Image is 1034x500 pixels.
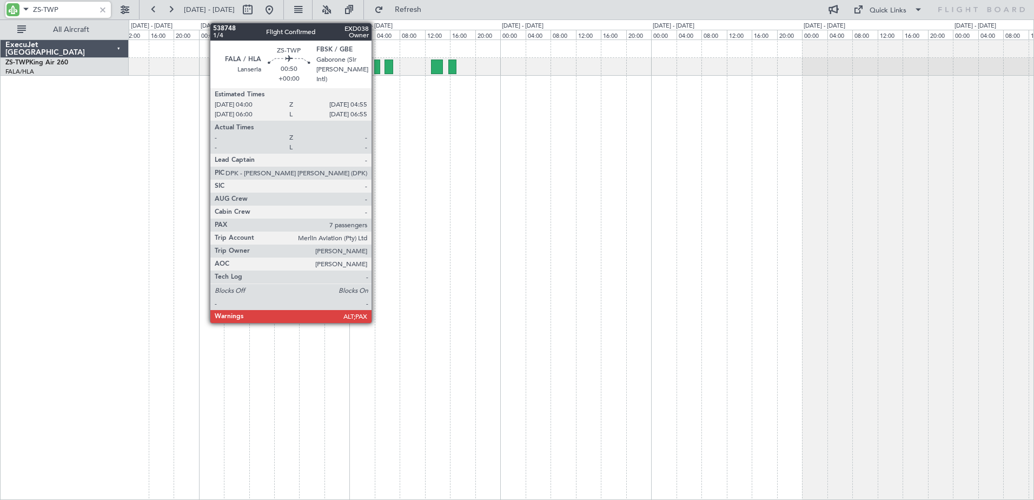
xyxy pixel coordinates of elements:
[324,30,349,40] div: 20:00
[727,30,752,40] div: 12:00
[375,30,400,40] div: 04:00
[425,30,450,40] div: 12:00
[299,30,324,40] div: 16:00
[500,30,525,40] div: 00:00
[653,22,694,31] div: [DATE] - [DATE]
[601,30,626,40] div: 16:00
[475,30,500,40] div: 20:00
[903,30,927,40] div: 16:00
[123,30,148,40] div: 12:00
[369,1,434,18] button: Refresh
[199,30,224,40] div: 00:00
[626,30,651,40] div: 20:00
[777,30,802,40] div: 20:00
[848,1,928,18] button: Quick Links
[677,30,701,40] div: 04:00
[802,30,827,40] div: 00:00
[274,30,299,40] div: 12:00
[33,2,95,18] input: A/C (Reg. or Type)
[953,30,978,40] div: 00:00
[878,30,903,40] div: 12:00
[870,5,906,16] div: Quick Links
[5,68,34,76] a: FALA/HLA
[827,30,852,40] div: 04:00
[1003,30,1028,40] div: 08:00
[651,30,676,40] div: 00:00
[12,21,117,38] button: All Aircraft
[955,22,996,31] div: [DATE] - [DATE]
[149,30,174,40] div: 16:00
[5,60,68,66] a: ZS-TWPKing Air 260
[928,30,953,40] div: 20:00
[978,30,1003,40] div: 04:00
[131,22,173,31] div: [DATE] - [DATE]
[400,30,425,40] div: 08:00
[184,5,235,15] span: [DATE] - [DATE]
[752,30,777,40] div: 16:00
[249,30,274,40] div: 08:00
[551,30,575,40] div: 08:00
[502,22,543,31] div: [DATE] - [DATE]
[450,30,475,40] div: 16:00
[852,30,877,40] div: 08:00
[5,60,29,66] span: ZS-TWP
[576,30,601,40] div: 12:00
[201,22,242,31] div: [DATE] - [DATE]
[526,30,551,40] div: 04:00
[804,22,845,31] div: [DATE] - [DATE]
[701,30,726,40] div: 08:00
[224,30,249,40] div: 04:00
[174,30,198,40] div: 20:00
[28,26,114,34] span: All Aircraft
[386,6,431,14] span: Refresh
[351,22,393,31] div: [DATE] - [DATE]
[349,30,374,40] div: 00:00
